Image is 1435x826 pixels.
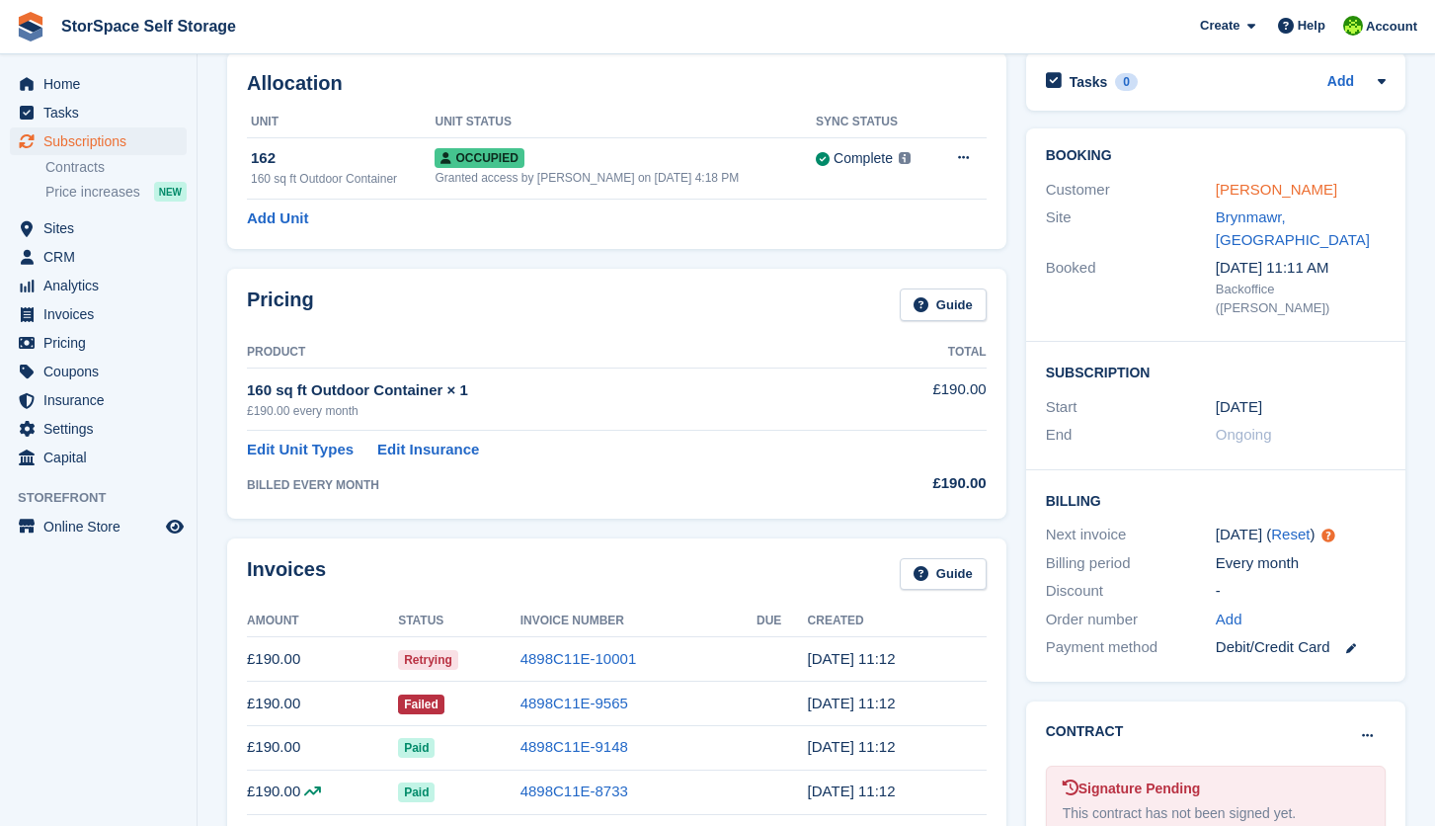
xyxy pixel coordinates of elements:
[247,637,398,682] td: £190.00
[398,783,435,802] span: Paid
[1327,71,1354,94] a: Add
[757,606,808,637] th: Due
[247,402,847,420] div: £190.00 every month
[1216,181,1337,198] a: [PERSON_NAME]
[163,515,187,538] a: Preview store
[43,300,162,328] span: Invoices
[520,650,637,667] a: 4898C11E-10001
[1046,148,1386,164] h2: Booking
[43,329,162,357] span: Pricing
[10,300,187,328] a: menu
[520,783,628,799] a: 4898C11E-8733
[43,513,162,540] span: Online Store
[435,148,523,168] span: Occupied
[377,439,479,461] a: Edit Insurance
[43,99,162,126] span: Tasks
[808,738,896,755] time: 2025-06-20 10:12:16 UTC
[45,158,187,177] a: Contracts
[247,107,435,138] th: Unit
[1216,426,1272,443] span: Ongoing
[1046,636,1216,659] div: Payment method
[847,337,986,369] th: Total
[10,386,187,414] a: menu
[10,127,187,155] a: menu
[808,606,987,637] th: Created
[45,181,187,203] a: Price increases NEW
[816,107,934,138] th: Sync Status
[1271,526,1310,542] a: Reset
[1216,208,1370,248] a: Brynmawr, [GEOGRAPHIC_DATA]
[1216,609,1242,631] a: Add
[808,783,896,799] time: 2025-05-20 10:12:39 UTC
[10,415,187,443] a: menu
[398,606,520,637] th: Status
[900,558,987,591] a: Guide
[247,289,314,321] h2: Pricing
[1046,490,1386,510] h2: Billing
[1216,636,1386,659] div: Debit/Credit Card
[808,695,896,711] time: 2025-07-20 10:12:34 UTC
[398,695,444,714] span: Failed
[1063,779,1369,799] div: Signature Pending
[1216,257,1386,280] div: [DATE] 11:11 AM
[43,444,162,471] span: Capital
[1046,424,1216,447] div: End
[1046,362,1386,381] h2: Subscription
[1046,206,1216,251] div: Site
[10,214,187,242] a: menu
[1046,524,1216,546] div: Next invoice
[247,606,398,637] th: Amount
[1046,609,1216,631] div: Order number
[900,289,987,321] a: Guide
[1216,524,1386,546] div: [DATE] ( )
[1046,552,1216,575] div: Billing period
[847,472,986,495] div: £190.00
[847,368,986,430] td: £190.00
[1115,73,1138,91] div: 0
[16,12,45,41] img: stora-icon-8386f47178a22dfd0bd8f6a31ec36ba5ce8667c1dd55bd0f319d3a0aa187defe.svg
[808,650,896,667] time: 2025-08-20 10:12:02 UTC
[10,243,187,271] a: menu
[43,70,162,98] span: Home
[251,170,435,188] div: 160 sq ft Outdoor Container
[10,329,187,357] a: menu
[10,513,187,540] a: menu
[1046,580,1216,603] div: Discount
[247,207,308,230] a: Add Unit
[1216,396,1262,419] time: 2024-08-20 00:00:00 UTC
[43,358,162,385] span: Coupons
[10,358,187,385] a: menu
[154,182,187,202] div: NEW
[435,107,816,138] th: Unit Status
[435,169,816,187] div: Granted access by [PERSON_NAME] on [DATE] 4:18 PM
[1319,527,1337,544] div: Tooltip anchor
[899,152,911,164] img: icon-info-grey-7440780725fd019a000dd9b08b2336e03edf1995a4989e88bcd33f0948082b44.svg
[247,72,987,95] h2: Allocation
[1298,16,1325,36] span: Help
[1046,179,1216,202] div: Customer
[10,99,187,126] a: menu
[247,558,326,591] h2: Invoices
[1070,73,1108,91] h2: Tasks
[53,10,244,42] a: StorSpace Self Storage
[10,444,187,471] a: menu
[1046,396,1216,419] div: Start
[1046,257,1216,318] div: Booked
[247,439,354,461] a: Edit Unit Types
[1216,580,1386,603] div: -
[1200,16,1239,36] span: Create
[43,272,162,299] span: Analytics
[247,379,847,402] div: 160 sq ft Outdoor Container × 1
[1216,280,1386,318] div: Backoffice ([PERSON_NAME])
[398,650,458,670] span: Retrying
[18,488,197,508] span: Storefront
[10,70,187,98] a: menu
[520,695,628,711] a: 4898C11E-9565
[1046,721,1124,742] h2: Contract
[43,243,162,271] span: CRM
[10,272,187,299] a: menu
[834,148,893,169] div: Complete
[247,337,847,369] th: Product
[247,725,398,770] td: £190.00
[43,415,162,443] span: Settings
